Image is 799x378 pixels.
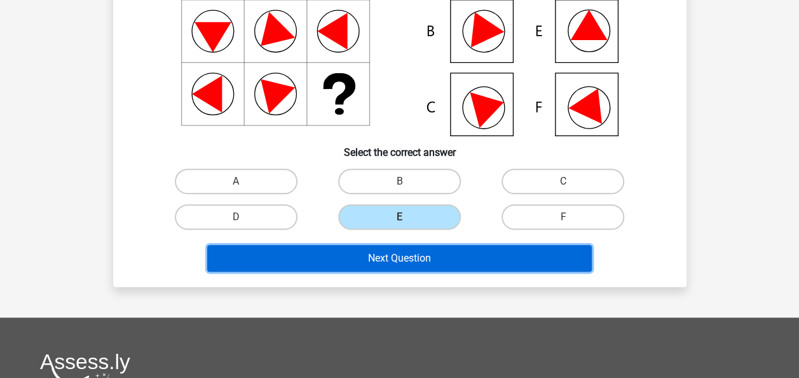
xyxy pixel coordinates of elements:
[502,204,624,230] label: F
[338,204,461,230] label: E
[175,204,297,230] label: D
[338,169,461,194] label: B
[133,136,666,158] h6: Select the correct answer
[207,245,592,272] button: Next Question
[502,169,624,194] label: C
[175,169,297,194] label: A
